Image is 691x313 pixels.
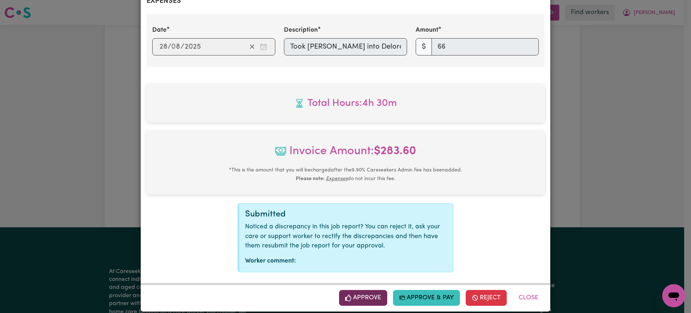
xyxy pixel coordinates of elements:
p: Noticed a discrepancy in this job report? You can reject it, ask your care or support worker to r... [245,222,447,251]
label: Date [152,26,167,35]
input: Took Lynette into Deloraine so that she could pay all her bills and do grocery shopping at Woolwo... [284,38,407,55]
b: $ 283.60 [374,146,416,157]
input: ---- [184,41,201,52]
button: Approve [339,290,387,306]
iframe: Button to launch messaging window [662,284,685,307]
span: $ [416,38,432,55]
u: Expenses [326,176,348,182]
small: This is the amount that you will be charged after the 9.90 % Careseekers Admin Fee has been added... [229,167,462,182]
span: Total hours worked: 4 hours 30 minutes [152,96,539,111]
strong: Worker comment: [245,258,296,264]
input: -- [159,41,168,52]
button: Close [512,290,545,306]
b: Please note: [296,176,325,182]
span: / [168,43,171,51]
span: / [181,43,184,51]
button: Clear date [247,41,258,52]
button: Enter the date of expense [258,41,269,52]
label: Amount [416,26,438,35]
button: Approve & Pay [393,290,460,306]
label: Description [284,26,318,35]
span: 0 [171,43,176,50]
input: -- [172,41,181,52]
span: Submitted [245,210,286,219]
span: Invoice Amount: [152,143,539,166]
button: Reject [466,290,507,306]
